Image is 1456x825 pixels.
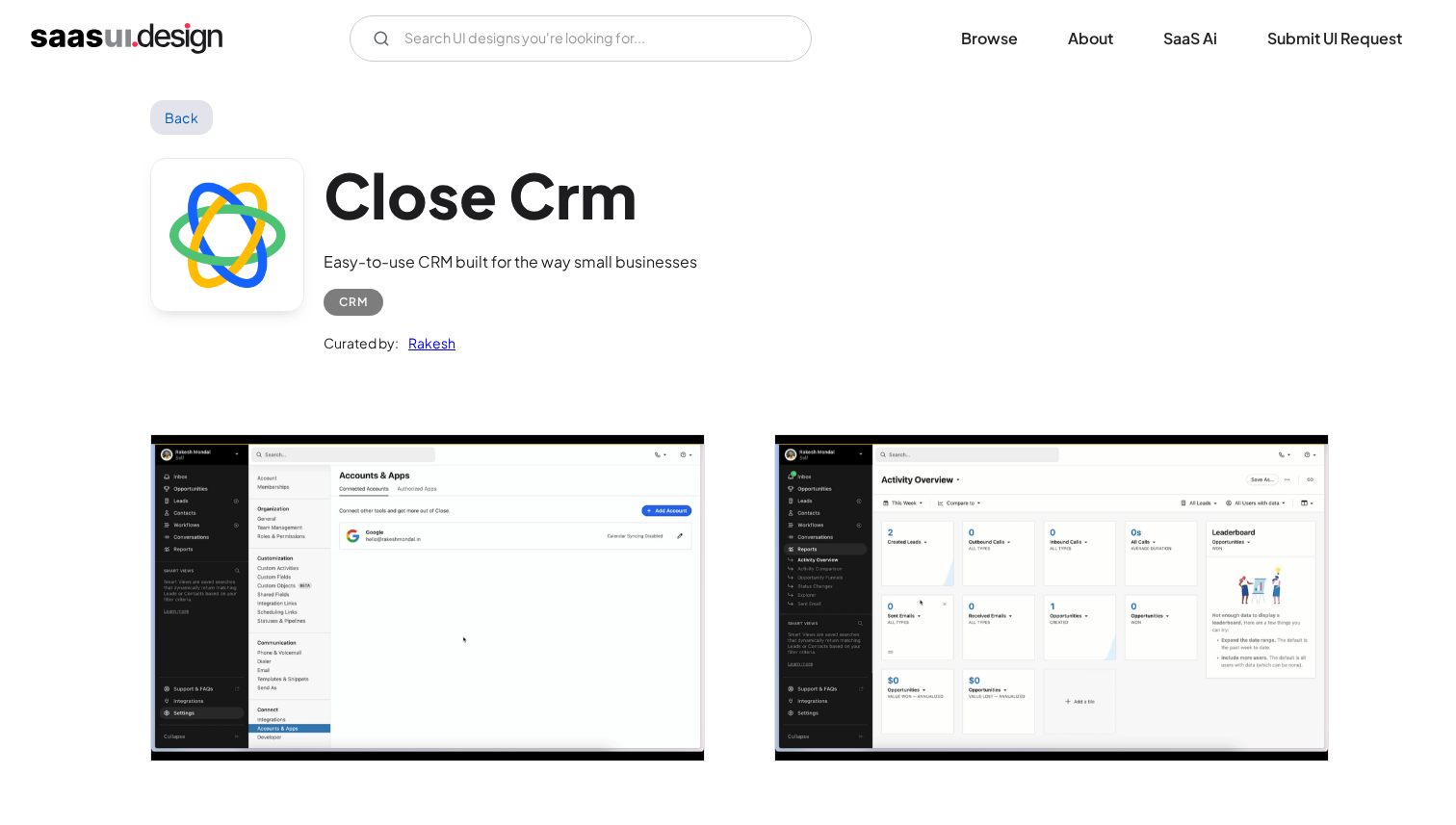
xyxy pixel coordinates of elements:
[324,331,399,354] div: Curated by:
[151,435,704,761] img: 667d3e72458bb01af5b69844_close%20crm%20acounts%20apps.png
[350,15,812,62] form: Email Form
[151,435,704,761] a: open lightbox
[1244,17,1425,60] a: Submit UI Request
[339,291,368,314] div: CRM
[1045,17,1136,60] a: About
[938,17,1041,60] a: Browse
[150,100,213,135] a: Back
[324,158,697,232] h1: Close Crm
[775,435,1328,761] img: 667d3e727404bb2e04c0ed5e_close%20crm%20activity%20overview.png
[324,250,697,273] div: Easy-to-use CRM built for the way small businesses
[31,23,222,54] a: home
[1140,17,1240,60] a: SaaS Ai
[775,435,1328,761] a: open lightbox
[399,331,455,354] a: Rakesh
[350,15,812,62] input: Search UI designs you're looking for...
